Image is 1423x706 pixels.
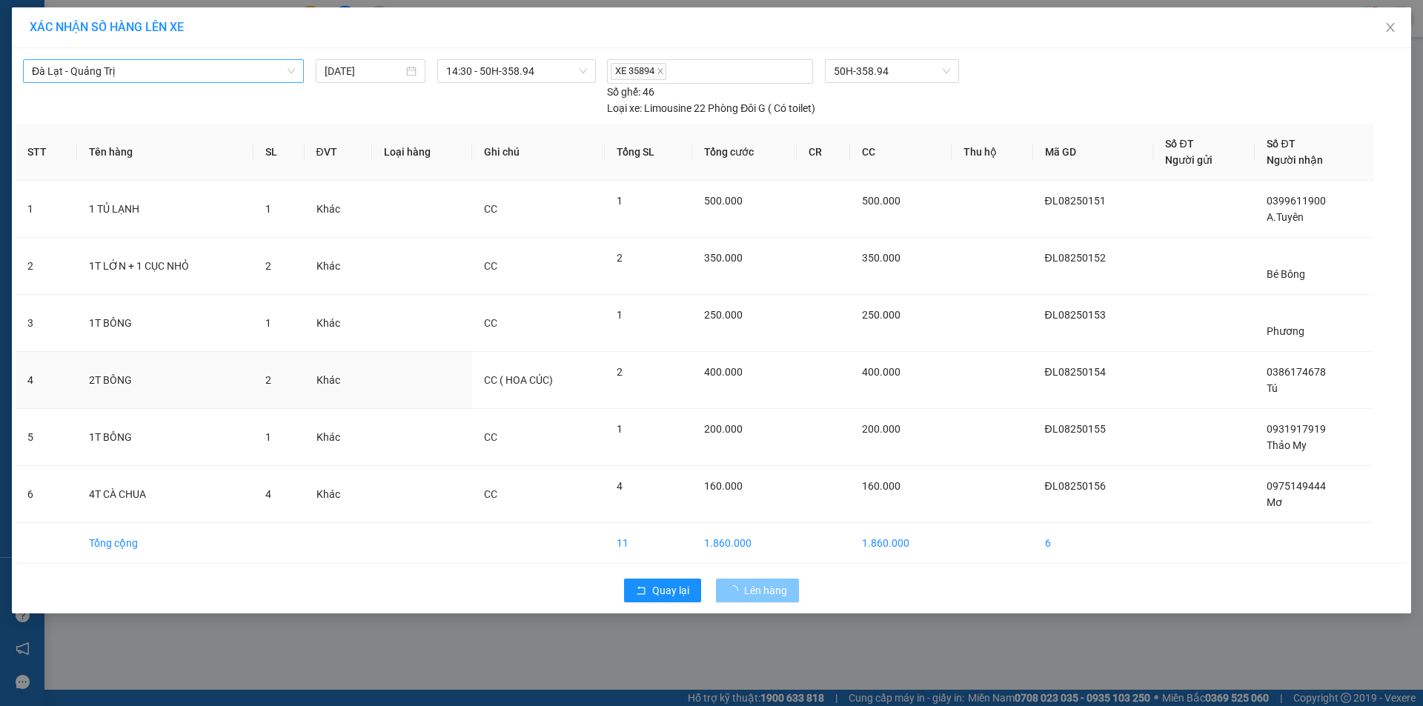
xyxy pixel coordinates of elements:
div: 46 [607,84,654,100]
th: Tổng SL [605,124,692,181]
span: XE 35894 [611,63,666,80]
span: 350.000 [704,252,743,264]
span: 1 [617,195,623,207]
span: 0399611900 [1267,195,1326,207]
td: 5 [16,409,77,466]
span: ĐL08250152 [1045,252,1106,264]
span: ĐL08250154 [1045,366,1106,378]
span: 2 [265,374,271,386]
span: 160.000 [862,480,900,492]
span: 1 [617,423,623,435]
span: 4 [617,480,623,492]
span: 250.000 [862,309,900,321]
th: Ghi chú [472,124,604,181]
span: Tú [1267,382,1278,394]
span: loading [728,585,744,596]
td: 1 [16,181,77,238]
span: 2 [617,252,623,264]
span: 160.000 [704,480,743,492]
span: 1 [265,203,271,215]
span: 0975149444 [1267,480,1326,492]
td: 1T BÔNG [77,409,253,466]
td: 11 [605,523,692,564]
td: Khác [305,409,372,466]
th: CC [850,124,952,181]
th: Tổng cước [692,124,797,181]
span: 2 [617,366,623,378]
td: 1 TỦ LẠNH [77,181,253,238]
th: SL [253,124,304,181]
span: 350.000 [862,252,900,264]
span: ĐL08250151 [1045,195,1106,207]
span: Số ghế: [607,84,640,100]
span: rollback [636,585,646,597]
span: 200.000 [704,423,743,435]
th: Mã GD [1033,124,1154,181]
span: close [1384,21,1396,33]
span: 14:30 - 50H-358.94 [446,60,587,82]
th: CR [797,124,849,181]
td: 1.860.000 [692,523,797,564]
td: 1T LỚN + 1 CỤC NHỎ [77,238,253,295]
th: Loại hàng [372,124,473,181]
span: 500.000 [862,195,900,207]
span: ĐL08250156 [1045,480,1106,492]
span: 200.000 [862,423,900,435]
span: 1 [265,317,271,329]
td: 2T BÔNG [77,352,253,409]
span: Phương [1267,325,1304,337]
th: ĐVT [305,124,372,181]
td: 6 [1033,523,1154,564]
input: 13/08/2025 [325,63,403,79]
span: Loại xe: [607,100,642,116]
button: Close [1370,7,1411,49]
span: Quay lại [652,582,689,599]
span: CC [484,260,497,272]
span: Mơ [1267,496,1282,508]
td: 1T BÔNG [77,295,253,352]
td: 1.860.000 [850,523,952,564]
span: 0931917919 [1267,423,1326,435]
td: 4 [16,352,77,409]
td: Khác [305,295,372,352]
span: Người gửi [1165,154,1213,166]
span: CC [484,488,497,500]
td: 2 [16,238,77,295]
span: Thảo My [1267,439,1307,451]
div: Limousine 22 Phòng Đôi G ( Có toilet) [607,100,815,116]
span: CC ( HOA CÚC) [484,374,553,386]
th: Thu hộ [952,124,1033,181]
span: ĐL08250155 [1045,423,1106,435]
span: 50H-358.94 [834,60,949,82]
span: CC [484,203,497,215]
th: Tên hàng [77,124,253,181]
td: 3 [16,295,77,352]
td: Khác [305,352,372,409]
td: Khác [305,238,372,295]
span: 500.000 [704,195,743,207]
span: 4 [265,488,271,500]
span: 1 [617,309,623,321]
span: 0386174678 [1267,366,1326,378]
span: Số ĐT [1267,138,1295,150]
span: Người nhận [1267,154,1323,166]
span: 400.000 [862,366,900,378]
span: 250.000 [704,309,743,321]
td: Tổng cộng [77,523,253,564]
span: 2 [265,260,271,272]
span: CC [484,431,497,443]
span: CC [484,317,497,329]
span: XÁC NHẬN SỐ HÀNG LÊN XE [30,20,184,34]
span: Số ĐT [1165,138,1193,150]
button: Lên hàng [716,579,799,602]
span: 1 [265,431,271,443]
span: Đà Lạt - Quảng Trị [32,60,295,82]
span: Lên hàng [744,582,787,599]
td: 4T CÀ CHUA [77,466,253,523]
span: 400.000 [704,366,743,378]
button: rollbackQuay lại [624,579,701,602]
span: A.Tuyên [1267,211,1304,223]
th: STT [16,124,77,181]
span: close [657,67,664,75]
span: Bé Bông [1267,268,1305,280]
